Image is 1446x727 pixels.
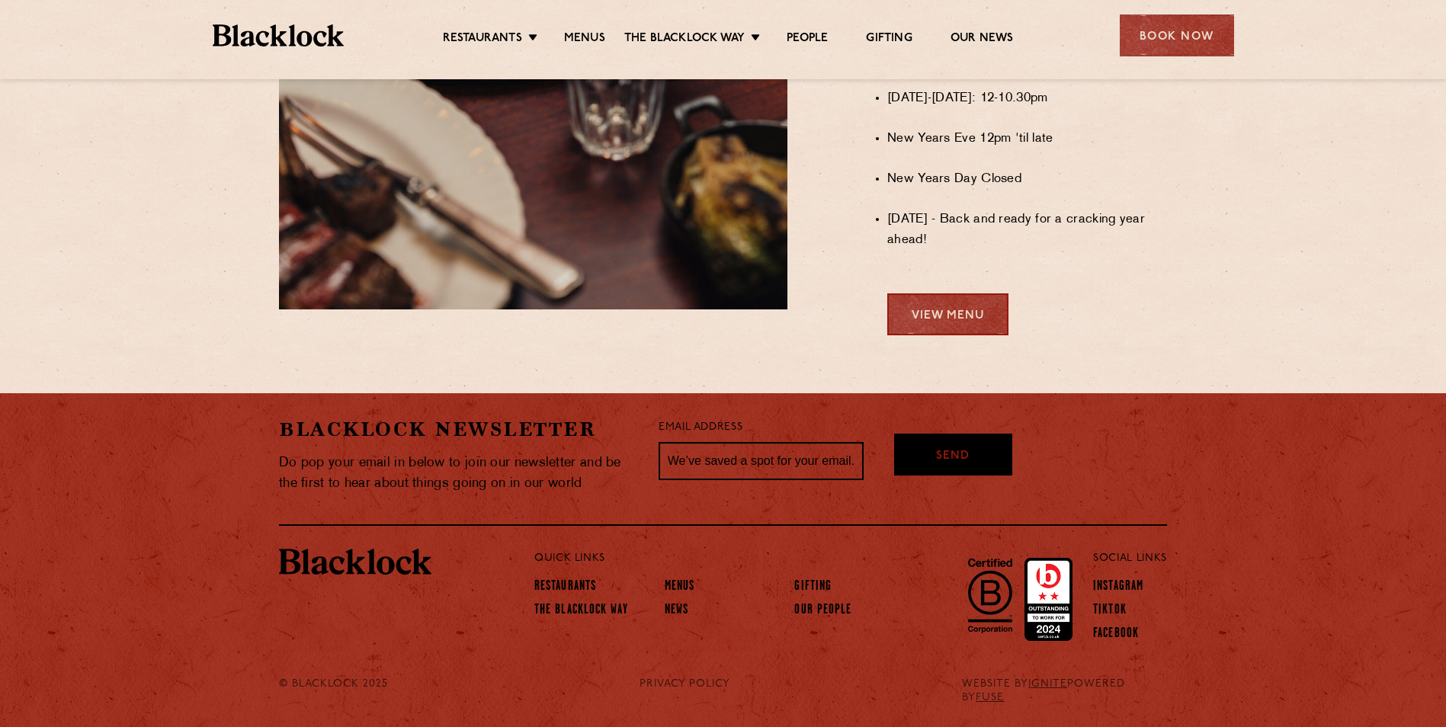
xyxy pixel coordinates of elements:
[213,24,345,46] img: BL_Textured_Logo-footer-cropped.svg
[794,579,832,596] a: Gifting
[1024,558,1072,642] img: Accred_2023_2star.png
[665,603,688,620] a: News
[534,603,628,620] a: The Blacklock Way
[951,677,1178,705] div: WEBSITE BY POWERED BY
[887,293,1008,335] a: View Menu
[1093,549,1167,568] p: Social Links
[959,549,1021,641] img: B-Corp-Logo-Black-RGB.svg
[1093,579,1143,596] a: Instagram
[564,31,605,48] a: Menus
[279,453,636,494] p: Do pop your email in below to join our newsletter and be the first to hear about things going on ...
[1028,678,1067,690] a: IGNITE
[279,416,636,443] h2: Blacklock Newsletter
[534,579,596,596] a: Restaurants
[787,31,828,48] a: People
[665,579,695,596] a: Menus
[794,603,851,620] a: Our People
[887,210,1167,251] li: [DATE] - Back and ready for a cracking year ahead!
[887,88,1167,109] li: [DATE]-[DATE]: 12-10.30pm
[534,549,1043,568] p: Quick Links
[976,692,1004,703] a: FUSE
[951,31,1014,48] a: Our News
[1093,626,1139,643] a: Facebook
[936,448,970,466] span: Send
[659,419,742,437] label: Email Address
[279,549,431,575] img: BL_Textured_Logo-footer-cropped.svg
[640,677,730,691] a: PRIVACY POLICY
[1120,14,1234,56] div: Book Now
[268,677,419,705] div: © Blacklock 2025
[1093,603,1127,620] a: TikTok
[866,31,912,48] a: Gifting
[443,31,522,48] a: Restaurants
[887,169,1167,190] li: New Years Day Closed
[887,129,1167,149] li: New Years Eve 12pm 'til late
[659,442,864,480] input: We’ve saved a spot for your email...
[624,31,745,48] a: The Blacklock Way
